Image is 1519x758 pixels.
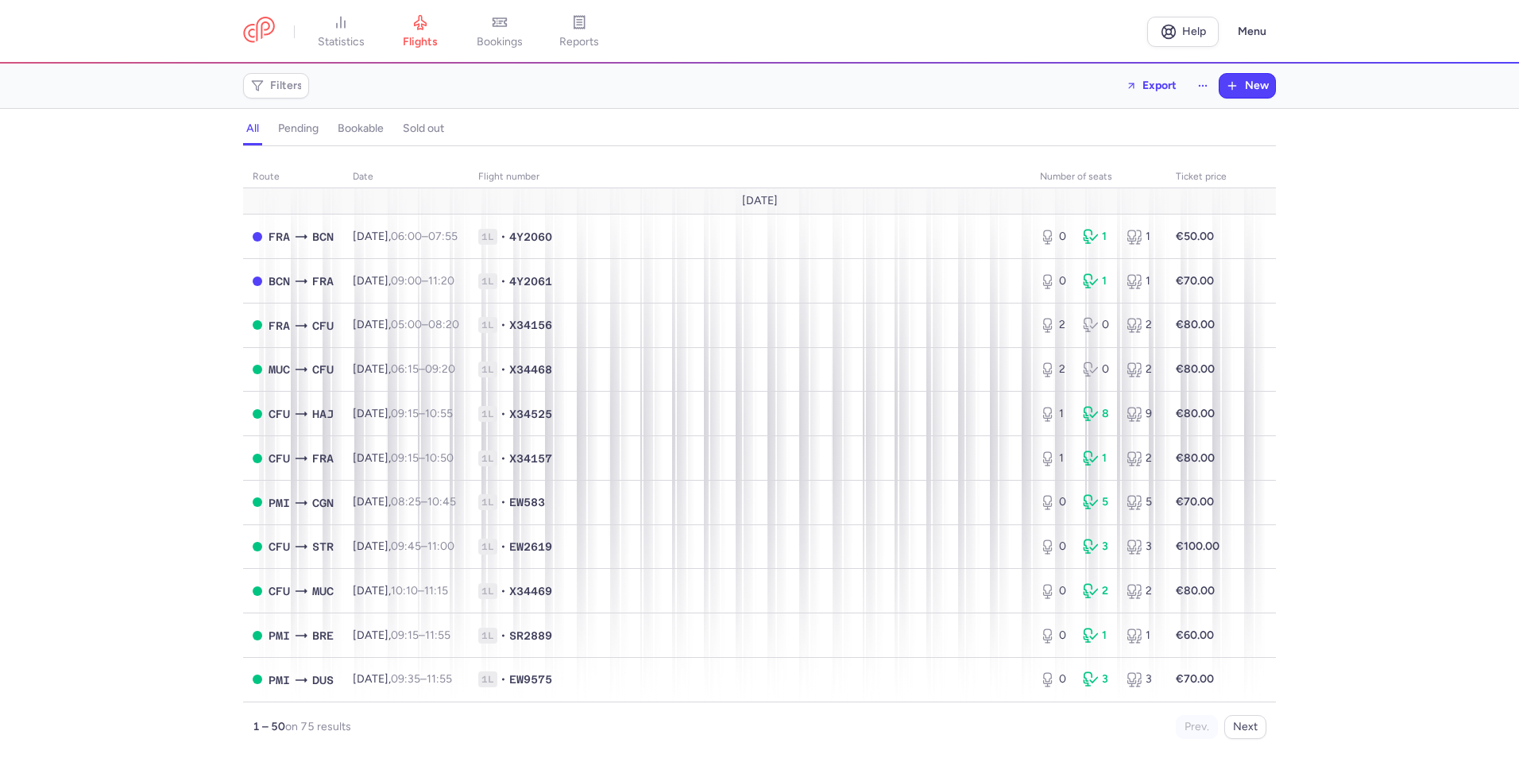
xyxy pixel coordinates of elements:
span: HAJ [312,405,334,423]
span: 4Y2061 [509,273,552,289]
span: CFU [269,582,290,600]
div: 1 [1083,628,1113,644]
span: X34469 [509,583,552,599]
div: 0 [1040,273,1070,289]
strong: €70.00 [1176,274,1214,288]
button: New [1219,74,1275,98]
div: 2 [1127,317,1157,333]
h4: all [246,122,259,136]
span: [DATE], [353,584,448,598]
span: 1L [478,406,497,422]
div: 3 [1127,539,1157,555]
span: CFU [312,361,334,378]
strong: €50.00 [1176,230,1214,243]
time: 11:55 [427,672,452,686]
strong: €70.00 [1176,672,1214,686]
div: 0 [1083,317,1113,333]
span: SR2889 [509,628,552,644]
div: 1 [1083,273,1113,289]
span: • [501,671,506,687]
time: 10:10 [391,584,418,598]
th: Flight number [469,165,1030,189]
time: 11:55 [425,628,450,642]
a: reports [539,14,619,49]
span: PMI [269,627,290,644]
span: • [501,362,506,377]
span: [DATE], [353,539,454,553]
span: • [501,494,506,510]
th: number of seats [1030,165,1166,189]
h4: pending [278,122,319,136]
span: PMI [269,671,290,689]
time: 09:15 [391,407,419,420]
span: New [1245,79,1269,92]
span: flights [403,35,438,49]
span: – [391,362,455,376]
span: 1L [478,273,497,289]
div: 5 [1127,494,1157,510]
div: 5 [1083,494,1113,510]
span: EW583 [509,494,545,510]
strong: €70.00 [1176,495,1214,509]
time: 09:45 [391,539,421,553]
span: – [391,451,454,465]
time: 10:50 [425,451,454,465]
div: 8 [1083,406,1113,422]
div: 1 [1083,451,1113,466]
span: CGN [312,494,334,512]
span: [DATE], [353,672,452,686]
div: 0 [1083,362,1113,377]
time: 06:15 [391,362,419,376]
div: 3 [1083,539,1113,555]
button: Prev. [1176,715,1218,739]
time: 10:45 [427,495,456,509]
a: CitizenPlane red outlined logo [243,17,275,46]
span: • [501,628,506,644]
button: Menu [1228,17,1276,47]
div: 0 [1040,583,1070,599]
time: 11:20 [428,274,454,288]
strong: €100.00 [1176,539,1219,553]
div: 2 [1127,451,1157,466]
span: BCN [269,273,290,290]
time: 09:15 [391,451,419,465]
div: 1 [1127,273,1157,289]
span: • [501,229,506,245]
time: 05:00 [391,318,422,331]
button: Export [1115,73,1187,99]
span: reports [559,35,599,49]
a: bookings [460,14,539,49]
span: CFU [269,450,290,467]
span: EW2619 [509,539,552,555]
span: – [391,539,454,553]
span: FRA [312,273,334,290]
h4: bookable [338,122,384,136]
strong: 1 – 50 [253,720,285,733]
span: • [501,451,506,466]
span: 1L [478,671,497,687]
span: BCN [312,228,334,246]
span: EW9575 [509,671,552,687]
time: 11:00 [427,539,454,553]
time: 08:20 [428,318,459,331]
time: 09:15 [391,628,419,642]
span: – [391,584,448,598]
time: 08:25 [391,495,421,509]
div: 2 [1127,362,1157,377]
span: – [391,628,450,642]
span: – [391,495,456,509]
span: 1L [478,628,497,644]
span: 1L [478,494,497,510]
span: STR [312,538,334,555]
span: Help [1182,25,1206,37]
span: X34156 [509,317,552,333]
time: 10:55 [425,407,453,420]
div: 1 [1127,628,1157,644]
span: CFU [269,405,290,423]
span: DUS [312,671,334,689]
span: FRA [269,317,290,335]
th: Ticket price [1166,165,1236,189]
button: Next [1224,715,1266,739]
span: [DATE], [353,495,456,509]
span: – [391,318,459,331]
